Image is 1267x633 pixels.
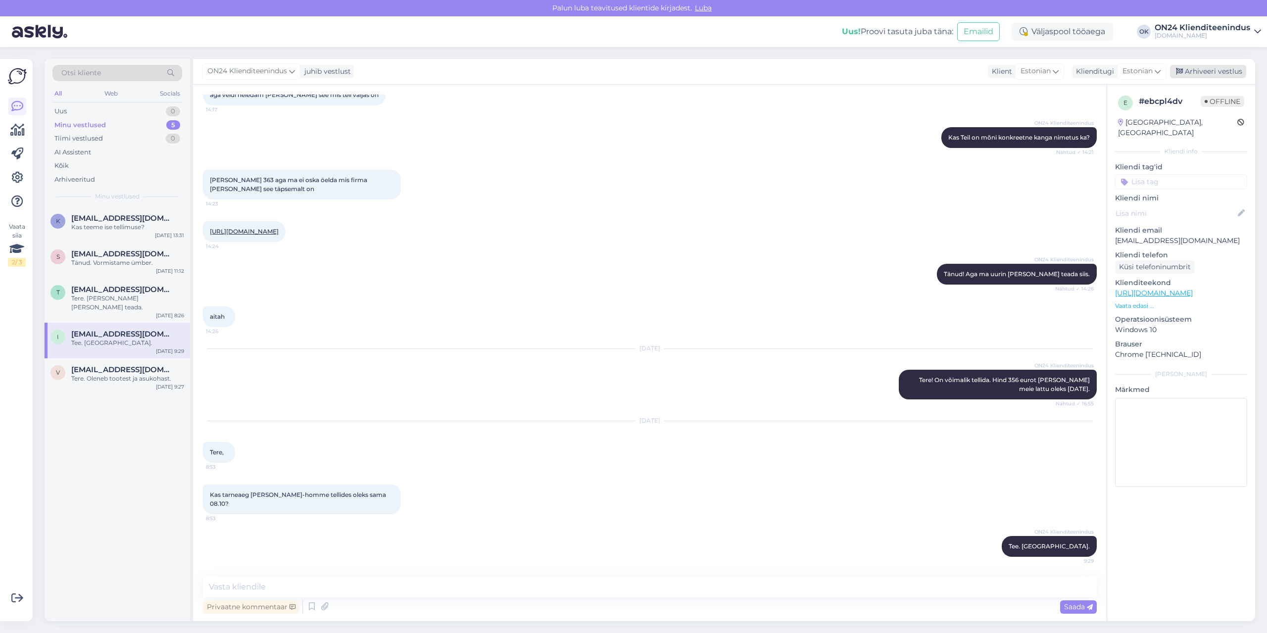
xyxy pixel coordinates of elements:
[56,253,60,260] span: s
[1116,208,1236,219] input: Lisa nimi
[948,134,1090,141] span: Kas Teil on mõni konkreetne kanga nimetus ka?
[203,600,299,614] div: Privaatne kommentaar
[52,87,64,100] div: All
[210,448,224,456] span: Tere,
[54,134,103,144] div: Tiimi vestlused
[1155,24,1261,40] a: ON24 Klienditeenindus[DOMAIN_NAME]
[8,67,27,86] img: Askly Logo
[1115,325,1247,335] p: Windows 10
[1115,289,1193,297] a: [URL][DOMAIN_NAME]
[95,192,140,201] span: Minu vestlused
[1072,66,1114,77] div: Klienditugi
[1056,148,1094,156] span: Nähtud ✓ 14:21
[57,333,59,341] span: i
[1155,24,1250,32] div: ON24 Klienditeenindus
[102,87,120,100] div: Web
[206,243,243,250] span: 14:24
[54,147,91,157] div: AI Assistent
[1115,174,1247,189] input: Lisa tag
[203,416,1097,425] div: [DATE]
[54,161,69,171] div: Kõik
[692,3,715,12] span: Luba
[54,120,106,130] div: Minu vestlused
[206,200,243,207] span: 14:23
[1012,23,1113,41] div: Väljaspool tööaega
[1034,256,1094,263] span: ON24 Klienditeenindus
[207,66,287,77] span: ON24 Klienditeenindus
[988,66,1012,77] div: Klient
[210,91,379,98] span: aga veidi heledam [PERSON_NAME] see mis teil väljas on
[1115,349,1247,360] p: Chrome [TECHNICAL_ID]
[300,66,351,77] div: juhib vestlust
[1115,339,1247,349] p: Brauser
[203,344,1097,353] div: [DATE]
[56,369,60,376] span: v
[210,228,279,235] a: [URL][DOMAIN_NAME]
[206,515,243,522] span: 8:53
[166,134,180,144] div: 0
[1064,602,1093,611] span: Saada
[206,328,243,335] span: 14:26
[166,106,180,116] div: 0
[1055,285,1094,292] span: Nähtud ✓ 14:26
[1034,528,1094,536] span: ON24 Klienditeenindus
[1115,147,1247,156] div: Kliendi info
[71,330,174,339] span: info@pallantisgrupp.ee
[1115,301,1247,310] p: Vaata edasi ...
[210,491,388,507] span: Kas tarneaeg [PERSON_NAME]-homme tellides oleks sama 08.10?
[155,232,184,239] div: [DATE] 13:31
[1115,260,1195,274] div: Küsi telefoninumbrit
[156,383,184,390] div: [DATE] 9:27
[210,176,369,193] span: [PERSON_NAME] 363 aga ma ei oska öelda mis firma [PERSON_NAME] see täpsemalt on
[1123,99,1127,106] span: e
[842,27,861,36] b: Uus!
[54,106,67,116] div: Uus
[1115,385,1247,395] p: Märkmed
[156,312,184,319] div: [DATE] 8:26
[1155,32,1250,40] div: [DOMAIN_NAME]
[1115,250,1247,260] p: Kliendi telefon
[1021,66,1051,77] span: Estonian
[1115,370,1247,379] div: [PERSON_NAME]
[1115,236,1247,246] p: [EMAIL_ADDRESS][DOMAIN_NAME]
[206,463,243,471] span: 8:53
[1115,278,1247,288] p: Klienditeekond
[1115,162,1247,172] p: Kliendi tag'id
[842,26,953,38] div: Proovi tasuta juba täna:
[71,223,184,232] div: Kas teeme ise tellimuse?
[166,120,180,130] div: 5
[1137,25,1151,39] div: OK
[206,106,243,113] span: 14:17
[156,347,184,355] div: [DATE] 9:29
[1009,542,1090,550] span: Tee. [GEOGRAPHIC_DATA].
[71,374,184,383] div: Tere. Oleneb tootest ja asukohast.
[919,376,1091,392] span: Tere! On võimalik tellida. Hind 356 eurot [PERSON_NAME] meie lattu oleks [DATE].
[1056,400,1094,407] span: Nähtud ✓ 16:55
[1139,96,1201,107] div: # ebcpl4dv
[61,68,101,78] span: Otsi kliente
[1170,65,1246,78] div: Arhiveeri vestlus
[71,249,174,258] span: semjon.pripetsko@outlook.com
[71,258,184,267] div: Tänud. Vormistame ümber.
[8,222,26,267] div: Vaata siia
[71,365,174,374] span: vitautasuzgrindis@hotmail.com
[944,270,1090,278] span: Tänud! Aga ma uurin [PERSON_NAME] teada siis.
[1115,193,1247,203] p: Kliendi nimi
[71,214,174,223] span: kerstikuusik49@gmail.com
[210,313,225,320] span: aitah
[957,22,1000,41] button: Emailid
[158,87,182,100] div: Socials
[54,175,95,185] div: Arhiveeritud
[1115,225,1247,236] p: Kliendi email
[1057,557,1094,565] span: 9:29
[156,267,184,275] div: [DATE] 11:12
[56,289,60,296] span: t
[1201,96,1244,107] span: Offline
[56,217,60,225] span: k
[1034,362,1094,369] span: ON24 Klienditeenindus
[1118,117,1237,138] div: [GEOGRAPHIC_DATA], [GEOGRAPHIC_DATA]
[1034,119,1094,127] span: ON24 Klienditeenindus
[71,285,174,294] span: trulling@mail.ru
[71,294,184,312] div: Tere. [PERSON_NAME] [PERSON_NAME] teada.
[1122,66,1153,77] span: Estonian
